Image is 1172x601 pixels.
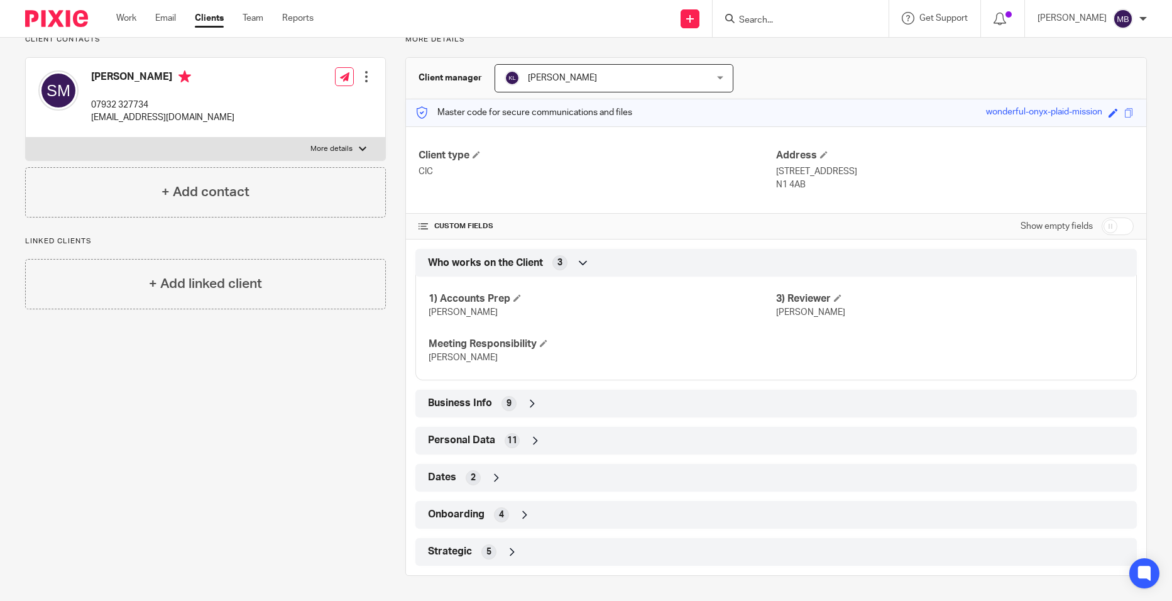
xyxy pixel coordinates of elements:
p: 07932 327734 [91,99,234,111]
span: Business Info [428,397,492,410]
a: Email [155,12,176,25]
span: 4 [499,509,504,521]
h4: + Add linked client [149,274,262,294]
p: More details [405,35,1147,45]
div: wonderful-onyx-plaid-mission [986,106,1102,120]
a: Team [243,12,263,25]
span: [PERSON_NAME] [776,308,845,317]
p: Client contacts [25,35,386,45]
img: svg%3E [38,70,79,111]
a: Work [116,12,136,25]
h4: 3) Reviewer [776,292,1124,306]
span: Personal Data [428,434,495,447]
span: Who works on the Client [428,256,543,270]
span: Onboarding [428,508,485,521]
input: Search [738,15,851,26]
p: CIC [419,165,776,178]
h4: Meeting Responsibility [429,338,776,351]
span: Get Support [919,14,968,23]
a: Clients [195,12,224,25]
span: [PERSON_NAME] [429,353,498,362]
h4: [PERSON_NAME] [91,70,234,86]
p: Master code for secure communications and files [415,106,632,119]
span: Strategic [428,545,472,558]
h4: + Add contact [162,182,249,202]
img: svg%3E [505,70,520,85]
img: Pixie [25,10,88,27]
p: [STREET_ADDRESS] [776,165,1134,178]
p: [PERSON_NAME] [1038,12,1107,25]
p: N1 4AB [776,179,1134,191]
img: svg%3E [1113,9,1133,29]
h3: Client manager [419,72,482,84]
h4: CUSTOM FIELDS [419,221,776,231]
p: More details [310,144,353,154]
label: Show empty fields [1021,220,1093,233]
span: 5 [486,546,491,558]
p: Linked clients [25,236,386,246]
span: 3 [557,256,562,269]
span: Dates [428,471,456,484]
span: 9 [507,397,512,410]
span: [PERSON_NAME] [528,74,597,82]
p: [EMAIL_ADDRESS][DOMAIN_NAME] [91,111,234,124]
h4: Client type [419,149,776,162]
span: [PERSON_NAME] [429,308,498,317]
h4: Address [776,149,1134,162]
span: 2 [471,471,476,484]
span: 11 [507,434,517,447]
i: Primary [178,70,191,83]
h4: 1) Accounts Prep [429,292,776,306]
a: Reports [282,12,314,25]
